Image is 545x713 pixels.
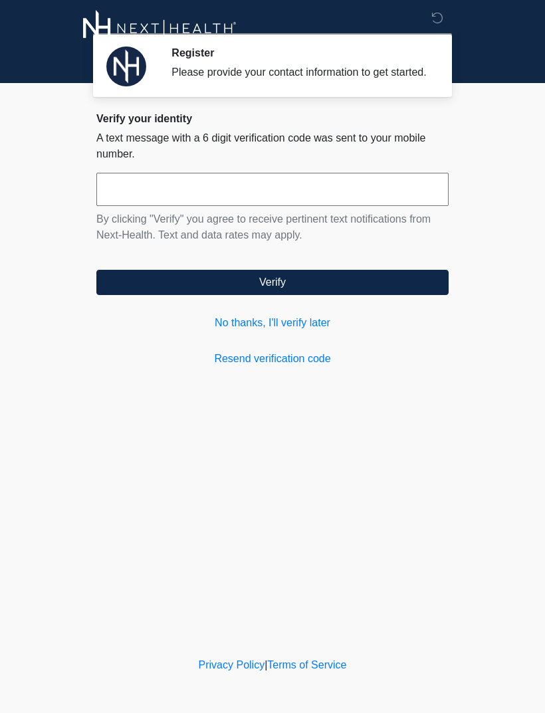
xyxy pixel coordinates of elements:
a: Resend verification code [96,351,449,367]
img: Next-Health Logo [83,10,237,47]
h2: Verify your identity [96,112,449,125]
button: Verify [96,270,449,295]
p: A text message with a 6 digit verification code was sent to your mobile number. [96,130,449,162]
p: By clicking "Verify" you agree to receive pertinent text notifications from Next-Health. Text and... [96,211,449,243]
a: | [265,659,267,670]
a: Privacy Policy [199,659,265,670]
img: Agent Avatar [106,47,146,86]
a: No thanks, I'll verify later [96,315,449,331]
div: Please provide your contact information to get started. [171,64,429,80]
a: Terms of Service [267,659,346,670]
